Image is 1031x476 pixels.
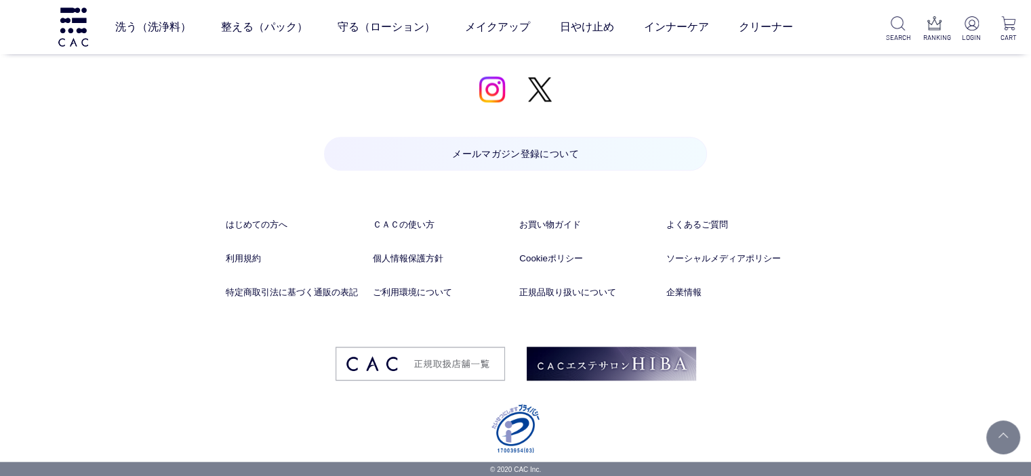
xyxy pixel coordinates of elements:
[519,252,658,265] a: Cookieポリシー
[560,8,614,46] a: 日やけ止め
[886,16,910,43] a: SEARCH
[960,33,984,43] p: LOGIN
[644,8,709,46] a: インナーケア
[372,286,511,299] a: ご利用環境について
[666,252,805,265] a: ソーシャルメディアポリシー
[226,252,365,265] a: 利用規約
[996,16,1020,43] a: CART
[221,8,308,46] a: 整える（パック）
[996,33,1020,43] p: CART
[666,218,805,232] a: よくあるご質問
[886,33,910,43] p: SEARCH
[115,8,191,46] a: 洗う（洗浄料）
[372,218,511,232] a: ＣＡＣの使い方
[960,16,984,43] a: LOGIN
[923,16,947,43] a: RANKING
[226,286,365,299] a: 特定商取引法に基づく通販の表記
[923,33,947,43] p: RANKING
[336,347,505,381] img: footer_image03.png
[465,8,530,46] a: メイクアップ
[527,347,696,381] img: footer_image02.png
[739,8,793,46] a: クリーナー
[372,252,511,265] a: 個人情報保護方針
[519,218,658,232] a: お買い物ガイド
[226,218,365,232] a: はじめての方へ
[338,8,435,46] a: 守る（ローション）
[666,286,805,299] a: 企業情報
[56,7,90,46] img: logo
[519,286,658,299] a: 正規品取り扱いについて
[324,137,707,171] a: メールマガジン登録について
